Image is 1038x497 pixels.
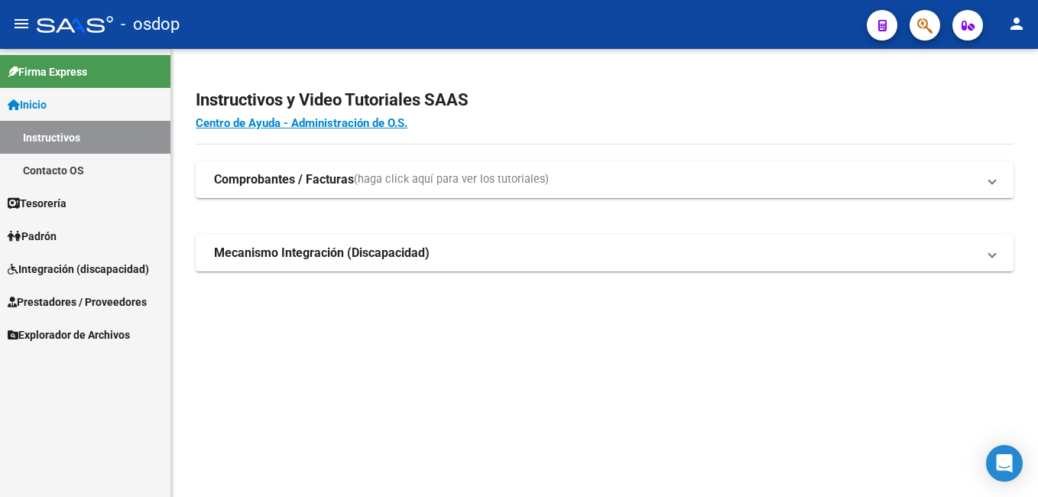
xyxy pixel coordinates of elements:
[8,96,47,113] span: Inicio
[196,235,1014,271] mat-expansion-panel-header: Mecanismo Integración (Discapacidad)
[8,195,66,212] span: Tesorería
[8,294,147,310] span: Prestadores / Proveedores
[196,86,1014,115] h2: Instructivos y Video Tutoriales SAAS
[121,8,180,41] span: - osdop
[214,245,430,261] strong: Mecanismo Integración (Discapacidad)
[196,116,407,130] a: Centro de Ayuda - Administración de O.S.
[196,161,1014,198] mat-expansion-panel-header: Comprobantes / Facturas(haga click aquí para ver los tutoriales)
[8,63,87,80] span: Firma Express
[12,15,31,33] mat-icon: menu
[8,326,130,343] span: Explorador de Archivos
[8,261,149,278] span: Integración (discapacidad)
[986,445,1023,482] div: Open Intercom Messenger
[354,171,549,188] span: (haga click aquí para ver los tutoriales)
[1007,15,1026,33] mat-icon: person
[8,228,57,245] span: Padrón
[214,171,354,188] strong: Comprobantes / Facturas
